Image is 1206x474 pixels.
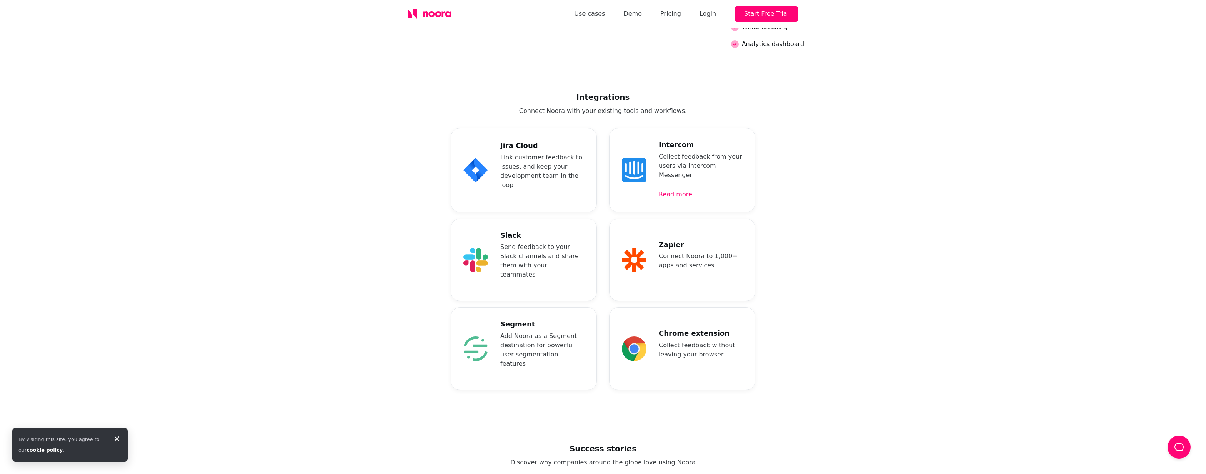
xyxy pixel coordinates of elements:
h3: Intercom [659,141,743,149]
h2: Success stories [408,443,798,455]
p: Connect Noora with your existing tools and workflows. [408,106,798,116]
p: Send feedback to your Slack channels and share them with your teammates [500,242,584,279]
p: Collect feedback without leaving your browser [659,341,743,359]
a: Pricing [660,8,681,19]
p: Link customer feedback to issues, and keep your development team in the loop [500,153,584,190]
h3: Zapier [659,240,743,249]
p: Collect feedback from your users via Intercom Messenger [659,152,743,180]
div: By visiting this site, you agree to our . [18,434,106,456]
div: Analytics dashboard [731,39,811,50]
p: Add Noora as a Segment destination for powerful user segmentation features [500,331,584,368]
h3: Slack [500,231,584,240]
h2: Integrations [408,91,798,103]
h3: Segment [500,320,584,328]
a: Read more [659,189,743,200]
button: Start Free Trial [735,6,798,22]
a: Use cases [574,8,605,19]
button: Load Chat [1168,436,1191,459]
p: Discover why companies around the globe love using Noora [408,458,798,467]
h3: Jira Cloud [500,141,584,150]
a: Demo [623,8,642,19]
div: Login [700,8,716,19]
a: cookie policy [27,447,63,453]
p: Connect Noora to 1,000+ apps and services [659,252,743,270]
h3: Chrome extension [659,329,743,338]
